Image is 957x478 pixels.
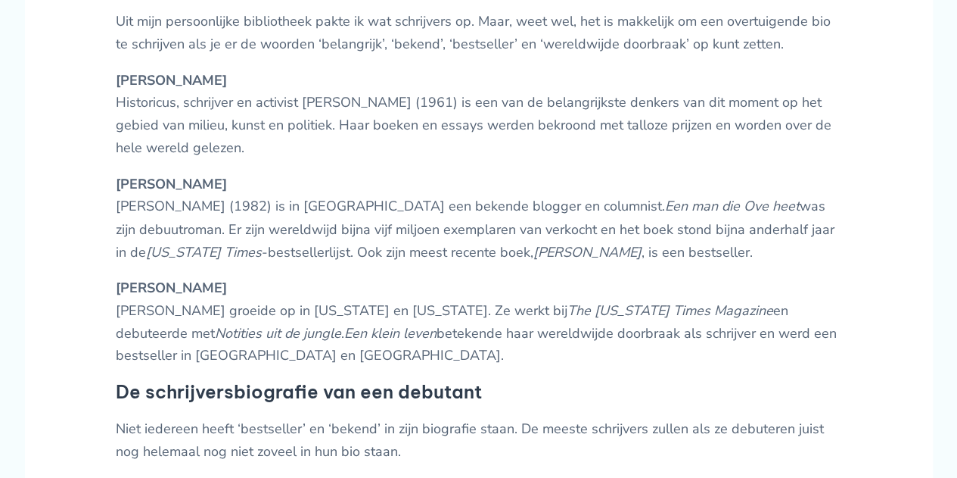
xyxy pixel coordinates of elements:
em: Een man die Ove heet [665,197,800,215]
em: Een klein leven [344,323,437,342]
h4: De schrijversbiografie van een debutant [116,380,842,402]
em: [PERSON_NAME] [533,242,642,261]
p: [PERSON_NAME] (1982) is in [GEOGRAPHIC_DATA] een bekende blogger en columnist. was zijn debuutrom... [116,173,842,264]
strong: [PERSON_NAME] [116,175,227,193]
p: [PERSON_NAME] groeide op in [US_STATE] en [US_STATE]. Ze werkt bij en debuteerde met . betekende ... [116,276,842,367]
strong: [PERSON_NAME] [116,71,227,89]
em: [US_STATE] Times [146,242,262,261]
em: The [US_STATE] Times Magazine [567,301,773,319]
p: Niet iedereen heeft ‘bestseller’ en ‘bekend’ in zijn biografie staan. De meeste schrijvers zullen... [116,417,842,462]
p: Historicus, schrijver en activist [PERSON_NAME] (1961) is een van de belangrijkste denkers van di... [116,70,842,160]
p: Uit mijn persoonlijke bibliotheek pakte ik wat schrijvers op. Maar, weet wel, het is makkelijk om... [116,11,842,55]
strong: [PERSON_NAME] [116,278,227,296]
em: Notities uit de jungle [215,323,341,342]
